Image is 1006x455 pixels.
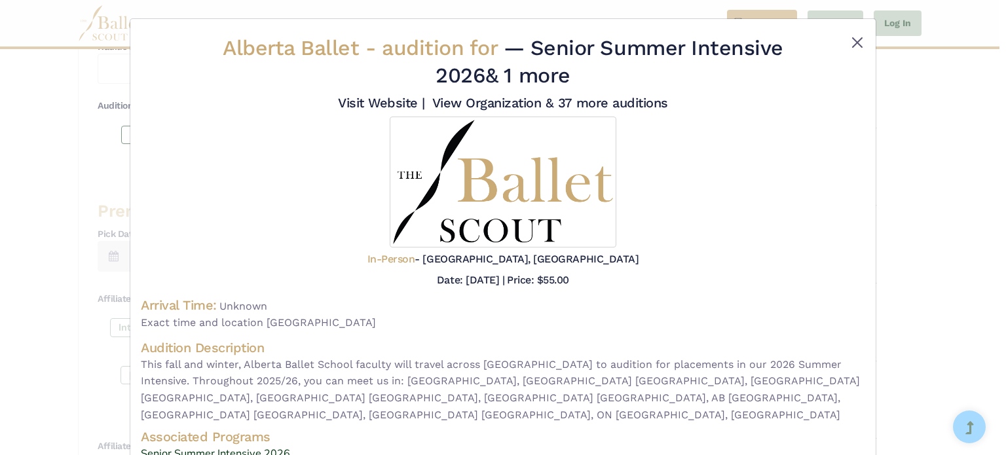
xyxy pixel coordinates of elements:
span: Unknown [219,300,267,312]
span: Exact time and location [GEOGRAPHIC_DATA] [141,314,865,331]
span: This fall and winter, Alberta Ballet School faculty will travel across [GEOGRAPHIC_DATA] to audit... [141,356,865,423]
span: — Senior Summer Intensive 2026 [436,35,783,88]
span: In-Person [367,253,415,265]
button: Close [849,35,865,50]
img: Logo [390,117,616,247]
h4: Associated Programs [141,428,865,445]
a: Visit Website | [338,95,425,111]
h5: Date: [DATE] | [437,274,504,286]
a: View Organization & 37 more auditions [432,95,668,111]
h5: - [GEOGRAPHIC_DATA], [GEOGRAPHIC_DATA] [367,253,639,266]
span: audition for [382,35,497,60]
h5: Price: $55.00 [507,274,569,286]
a: & 1 more [485,63,570,88]
h4: Arrival Time: [141,297,217,313]
span: Alberta Ballet - [223,35,504,60]
h4: Audition Description [141,339,865,356]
